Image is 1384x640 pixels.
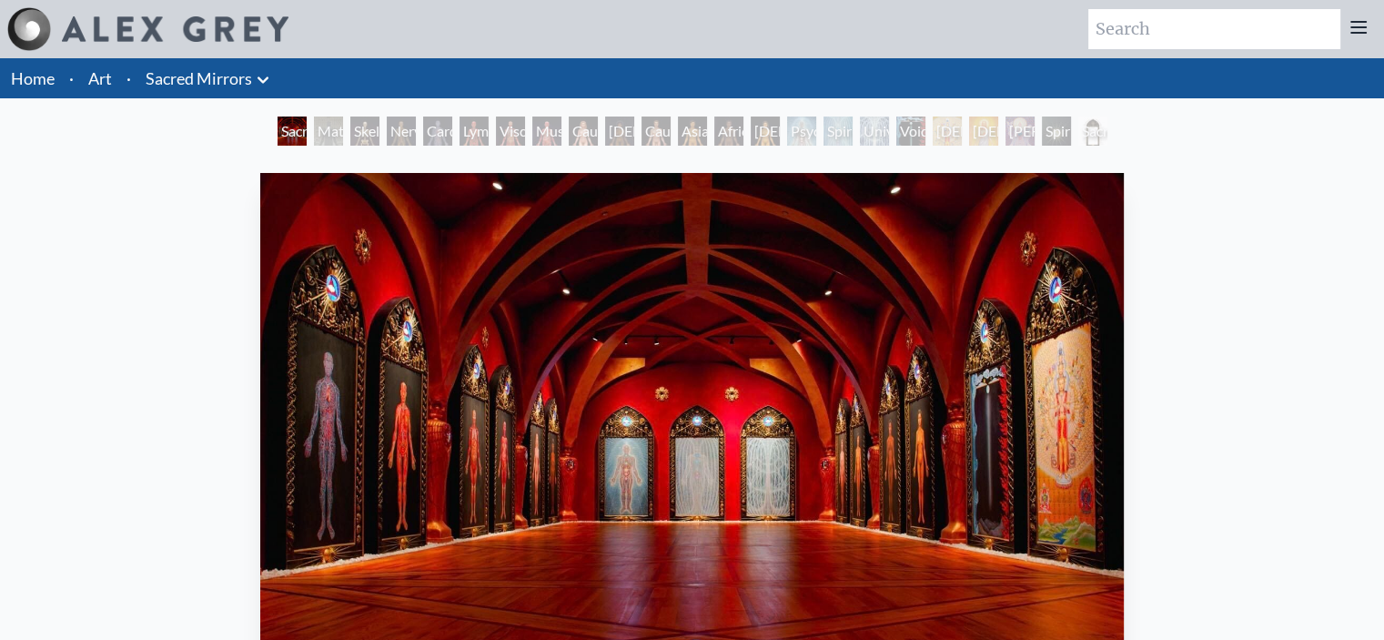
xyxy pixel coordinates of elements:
[1088,9,1340,49] input: Search
[278,117,307,146] div: Sacred Mirrors Room, [GEOGRAPHIC_DATA]
[1005,117,1035,146] div: [PERSON_NAME]
[823,117,853,146] div: Spiritual Energy System
[119,58,138,98] li: ·
[641,117,671,146] div: Caucasian Man
[896,117,925,146] div: Void Clear Light
[751,117,780,146] div: [DEMOGRAPHIC_DATA] Woman
[605,117,634,146] div: [DEMOGRAPHIC_DATA] Woman
[678,117,707,146] div: Asian Man
[423,117,452,146] div: Cardiovascular System
[787,117,816,146] div: Psychic Energy System
[387,117,416,146] div: Nervous System
[569,117,598,146] div: Caucasian Woman
[933,117,962,146] div: [DEMOGRAPHIC_DATA]
[314,117,343,146] div: Material World
[146,66,252,91] a: Sacred Mirrors
[1078,117,1107,146] div: Sacred Mirrors Frame
[88,66,112,91] a: Art
[496,117,525,146] div: Viscera
[532,117,561,146] div: Muscle System
[1042,117,1071,146] div: Spiritual World
[11,68,55,88] a: Home
[860,117,889,146] div: Universal Mind Lattice
[62,58,81,98] li: ·
[350,117,379,146] div: Skeletal System
[969,117,998,146] div: [DEMOGRAPHIC_DATA]
[714,117,743,146] div: African Man
[460,117,489,146] div: Lymphatic System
